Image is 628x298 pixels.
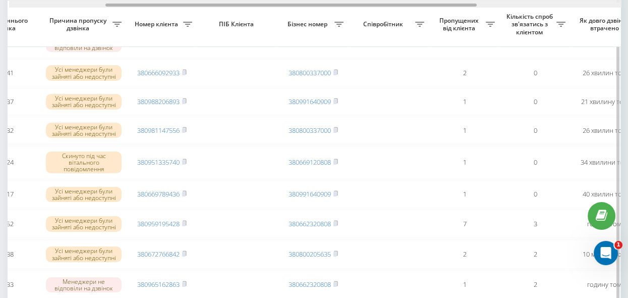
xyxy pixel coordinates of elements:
[500,60,570,86] td: 0
[354,20,415,28] span: Співробітник
[594,241,618,265] iframe: Intercom live chat
[46,152,122,174] div: Скинуто під час вітального повідомлення
[434,17,486,32] span: Пропущених від клієнта
[429,88,500,115] td: 1
[46,277,122,292] div: Менеджери не відповіли на дзвінок
[137,126,180,135] a: 380981147556
[137,280,180,289] a: 380965162863
[137,250,180,259] a: 380672766842
[429,117,500,144] td: 1
[137,158,180,167] a: 380951335740
[289,250,331,259] a: 380800205635
[429,60,500,86] td: 2
[137,68,180,77] a: 380666092933
[429,210,500,238] td: 7
[500,88,570,115] td: 0
[289,219,331,228] a: 380662320808
[46,94,122,109] div: Усі менеджери були зайняті або недоступні
[500,117,570,144] td: 0
[46,187,122,202] div: Усі менеджери були зайняті або недоступні
[46,246,122,262] div: Усі менеджери були зайняті або недоступні
[429,181,500,208] td: 1
[137,219,180,228] a: 380959195428
[500,210,570,238] td: 3
[289,280,331,289] a: 380662320808
[429,240,500,268] td: 2
[505,13,556,36] span: Кількість спроб зв'язатись з клієнтом
[283,20,334,28] span: Бізнес номер
[137,189,180,198] a: 380669789436
[46,65,122,80] div: Усі менеджери були зайняті або недоступні
[289,126,331,135] a: 380800337000
[614,241,622,249] span: 1
[289,97,331,106] a: 380991640909
[289,158,331,167] a: 380669120808
[500,181,570,208] td: 0
[132,20,183,28] span: Номер клієнта
[46,123,122,138] div: Усі менеджери були зайняті або недоступні
[206,20,269,28] span: ПІБ Клієнта
[429,146,500,179] td: 1
[46,17,112,32] span: Причина пропуску дзвінка
[289,189,331,198] a: 380991640909
[500,146,570,179] td: 0
[137,97,180,106] a: 380988206893
[46,216,122,231] div: Усі менеджери були зайняті або недоступні
[289,68,331,77] a: 380800337000
[500,240,570,268] td: 2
